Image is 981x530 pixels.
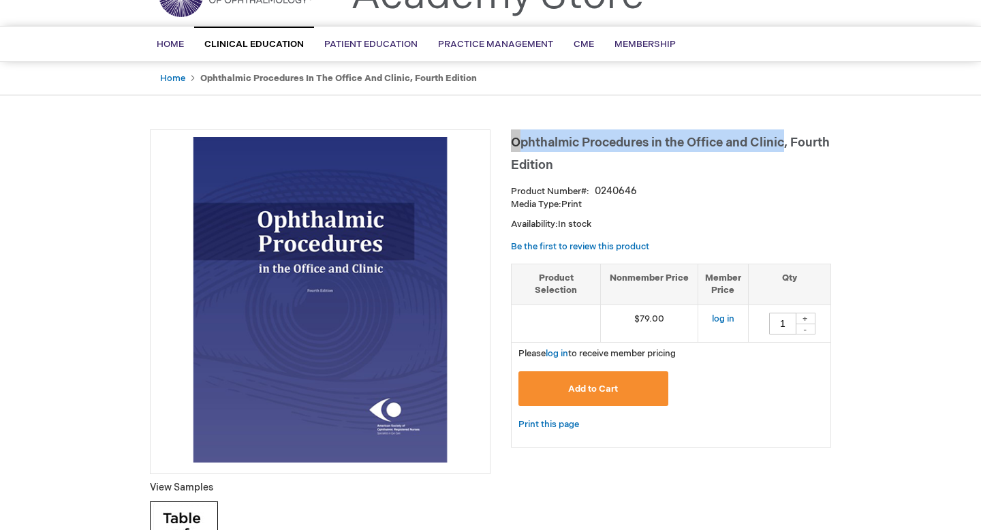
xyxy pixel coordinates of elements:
[769,313,796,334] input: Qty
[150,481,490,495] p: View Samples
[546,348,568,359] a: log in
[518,416,579,433] a: Print this page
[614,39,676,50] span: Membership
[712,313,734,324] a: log in
[157,137,483,463] img: Ophthalmic Procedures in the Office and Clinic, Fourth Edition
[795,324,815,334] div: -
[601,305,698,342] td: $79.00
[518,371,668,406] button: Add to Cart
[595,185,637,198] div: 0240646
[200,73,477,84] strong: Ophthalmic Procedures in the Office and Clinic, Fourth Edition
[157,39,184,50] span: Home
[511,199,561,210] strong: Media Type:
[511,186,589,197] strong: Product Number
[601,264,698,305] th: Nonmember Price
[324,39,418,50] span: Patient Education
[574,39,594,50] span: CME
[698,264,748,305] th: Member Price
[512,264,601,305] th: Product Selection
[748,264,830,305] th: Qty
[160,73,185,84] a: Home
[795,313,815,324] div: +
[511,136,830,172] span: Ophthalmic Procedures in the Office and Clinic, Fourth Edition
[511,218,831,231] p: Availability:
[438,39,553,50] span: Practice Management
[511,198,831,211] p: Print
[511,241,649,252] a: Be the first to review this product
[568,384,618,394] span: Add to Cart
[204,39,304,50] span: Clinical Education
[518,348,676,359] span: Please to receive member pricing
[558,219,591,230] span: In stock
